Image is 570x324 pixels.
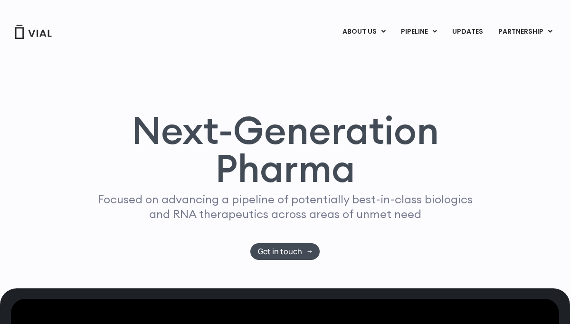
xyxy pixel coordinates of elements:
[94,192,476,221] p: Focused on advancing a pipeline of potentially best-in-class biologics and RNA therapeutics acros...
[335,24,393,40] a: ABOUT USMenu Toggle
[491,24,560,40] a: PARTNERSHIPMenu Toggle
[250,243,320,260] a: Get in touch
[393,24,444,40] a: PIPELINEMenu Toggle
[258,248,302,255] span: Get in touch
[445,24,490,40] a: UPDATES
[79,111,491,187] h1: Next-Generation Pharma
[14,25,52,39] img: Vial Logo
